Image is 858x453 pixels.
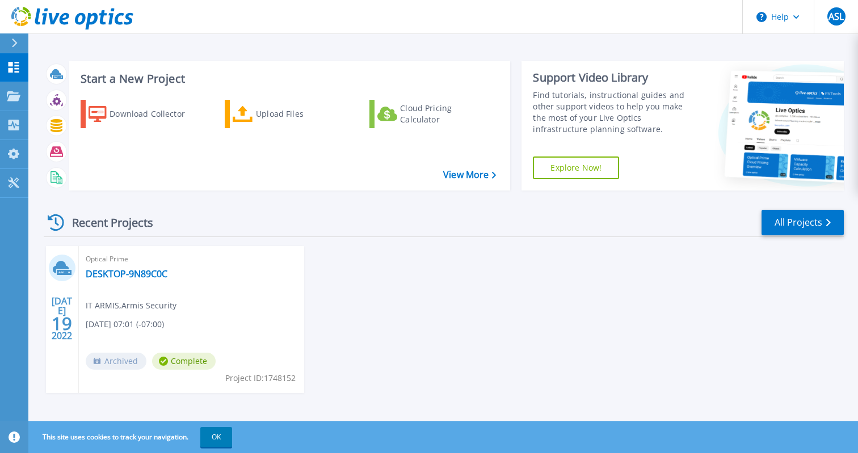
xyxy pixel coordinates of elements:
[31,427,232,447] span: This site uses cookies to track your navigation.
[86,318,164,331] span: [DATE] 07:01 (-07:00)
[225,100,351,128] a: Upload Files
[52,319,72,328] span: 19
[86,253,297,265] span: Optical Prime
[533,90,695,135] div: Find tutorials, instructional guides and other support videos to help you make the most of your L...
[86,353,146,370] span: Archived
[86,268,167,280] a: DESKTOP-9N89C0C
[443,170,496,180] a: View More
[400,103,491,125] div: Cloud Pricing Calculator
[828,12,844,21] span: ASL
[51,298,73,339] div: [DATE] 2022
[81,100,207,128] a: Download Collector
[533,156,619,179] a: Explore Now!
[44,209,169,236] div: Recent Projects
[86,299,176,312] span: IT ARMIS , Armis Security
[762,210,844,235] a: All Projects
[256,103,347,125] div: Upload Files
[200,427,232,447] button: OK
[81,73,496,85] h3: Start a New Project
[533,70,695,85] div: Support Video Library
[110,103,200,125] div: Download Collector
[369,100,496,128] a: Cloud Pricing Calculator
[152,353,216,370] span: Complete
[225,372,296,384] span: Project ID: 1748152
